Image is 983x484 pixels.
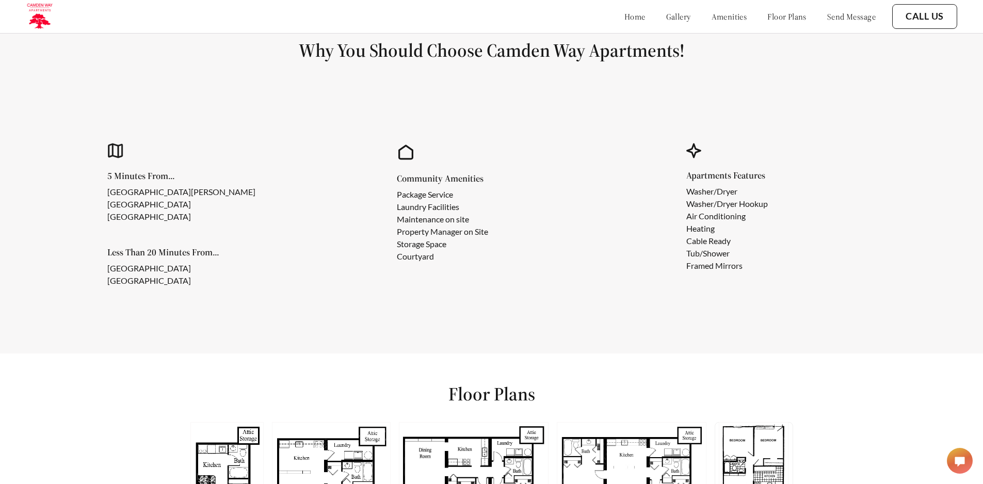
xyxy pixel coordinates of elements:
li: [GEOGRAPHIC_DATA][PERSON_NAME] [107,186,255,198]
li: Maintenance on site [397,213,488,225]
h5: Apartments Features [686,171,784,180]
li: Storage Space [397,238,488,250]
li: Tub/Shower [686,247,768,260]
h5: Community Amenities [397,174,505,183]
h5: 5 Minutes From... [107,171,272,181]
a: floor plans [767,11,807,22]
li: Property Manager on Site [397,225,488,238]
li: Package Service [397,188,488,201]
h1: Floor Plans [448,382,535,406]
a: send message [827,11,876,22]
a: Call Us [906,11,944,22]
li: [GEOGRAPHIC_DATA] [107,275,203,287]
img: camden_logo.png [26,3,53,30]
a: home [624,11,646,22]
li: Cable Ready [686,235,768,247]
li: Air Conditioning [686,210,768,222]
h5: Less Than 20 Minutes From... [107,248,219,257]
li: Framed Mirrors [686,260,768,272]
li: Washer/Dryer [686,185,768,198]
li: Courtyard [397,250,488,263]
li: Heating [686,222,768,235]
a: gallery [666,11,691,22]
li: Laundry Facilities [397,201,488,213]
li: [GEOGRAPHIC_DATA] [107,262,203,275]
li: Washer/Dryer Hookup [686,198,768,210]
li: [GEOGRAPHIC_DATA] [107,198,255,211]
button: Call Us [892,4,957,29]
h1: Why You Should Choose Camden Way Apartments! [25,39,958,62]
a: amenities [712,11,747,22]
li: [GEOGRAPHIC_DATA] [107,211,255,223]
